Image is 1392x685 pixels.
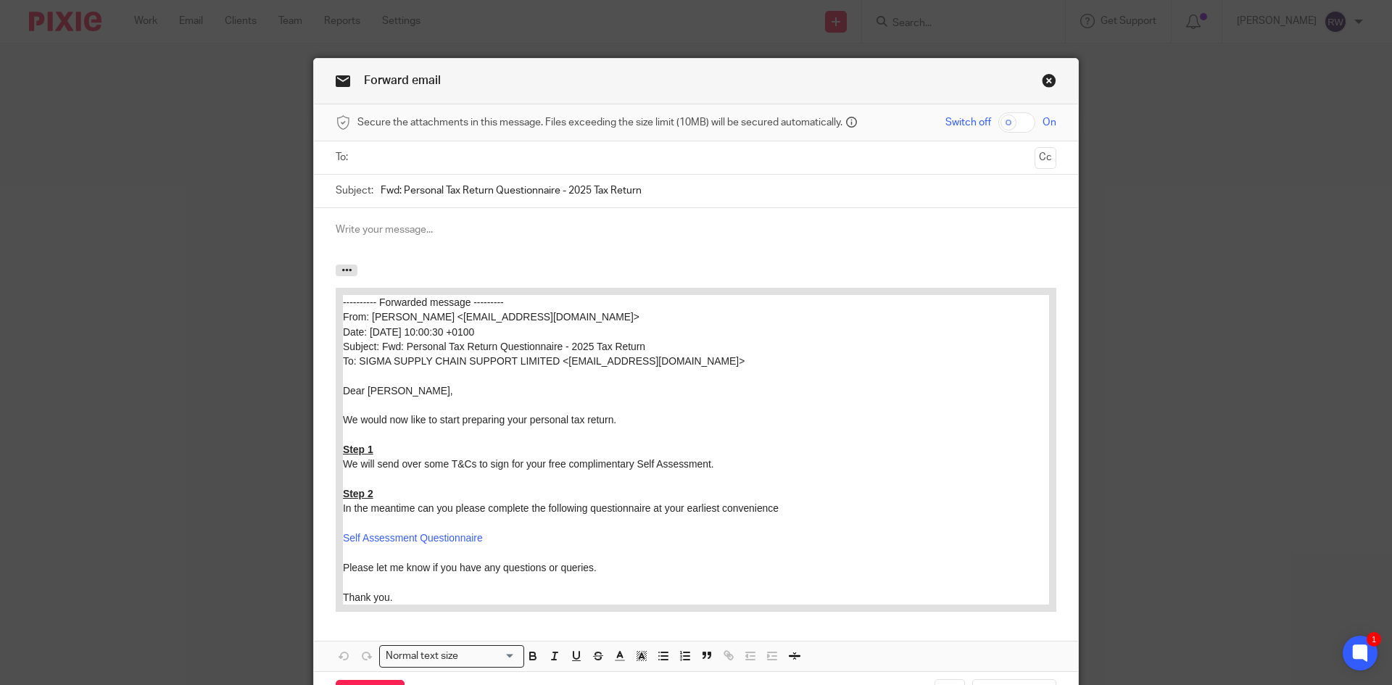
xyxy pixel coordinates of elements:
[1043,115,1056,130] span: On
[364,75,441,86] span: Forward email
[463,649,515,664] input: Search for option
[379,645,524,668] div: Search for option
[945,115,991,130] span: Switch off
[1035,147,1056,169] button: Cc
[1042,73,1056,93] a: Close this dialog window
[383,649,462,664] span: Normal text size
[336,150,352,165] label: To:
[336,183,373,198] label: Subject:
[357,115,842,130] span: Secure the attachments in this message. Files exceeding the size limit (10MB) will be secured aut...
[1367,632,1381,647] div: 1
